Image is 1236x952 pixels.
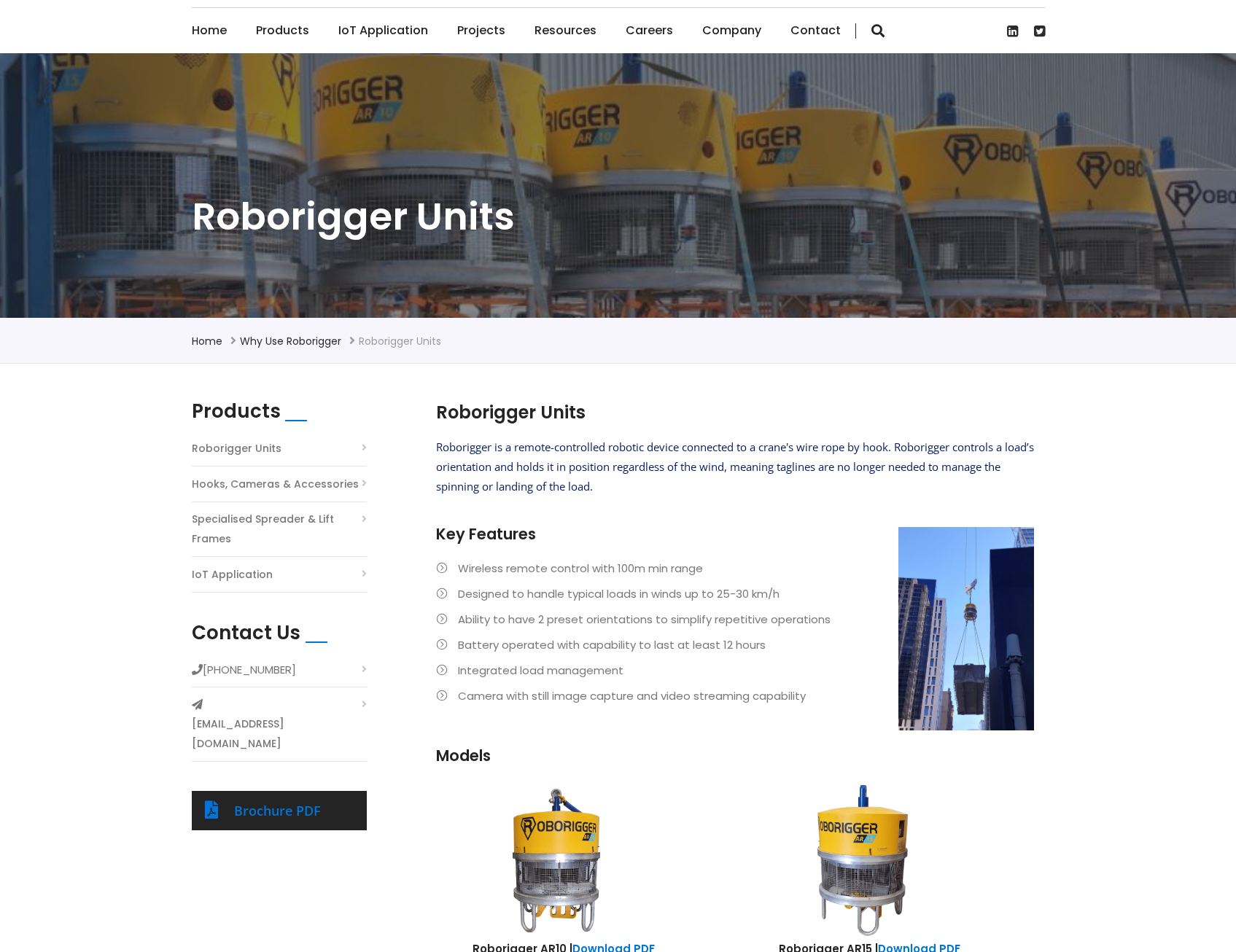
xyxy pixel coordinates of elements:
[626,8,673,53] a: Careers
[359,332,441,350] li: Roborigger Units
[436,400,1034,425] h2: Roborigger Units
[457,8,505,53] a: Projects
[192,475,359,494] a: Hooks, Cameras & Accessories
[702,8,761,53] a: Company
[192,400,281,423] h2: Products
[436,558,1034,578] li: Wireless remote control with 100m min range
[436,745,1034,766] h3: Models
[192,714,367,754] a: [EMAIL_ADDRESS][DOMAIN_NAME]
[240,334,341,348] a: Why use Roborigger
[234,802,321,819] a: Brochure PDF
[192,565,273,585] a: IoT Application
[436,440,1034,493] span: Roborigger is a remote-controlled robotic device connected to a crane's wire rope by hook. Robori...
[192,660,367,687] li: [PHONE_NUMBER]
[436,660,1034,680] li: Integrated load management
[192,8,227,53] a: Home
[436,523,1034,545] h3: Key Features
[436,635,1034,655] li: Battery operated with capability to last at least 12 hours
[192,510,367,549] a: Specialised Spreader & Lift Frames
[192,192,1045,241] h1: Roborigger Units
[338,8,428,53] a: IoT Application
[436,686,1034,706] li: Camera with still image capture and video streaming capability
[192,439,281,459] a: Roborigger Units
[192,334,222,348] a: Home
[790,8,841,53] a: Contact
[256,8,309,53] a: Products
[436,584,1034,604] li: Designed to handle typical loads in winds up to 25-30 km/h
[535,8,596,53] a: Resources
[436,609,1034,629] li: Ability to have 2 preset orientations to simplify repetitive operations
[192,622,300,644] h2: Contact Us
